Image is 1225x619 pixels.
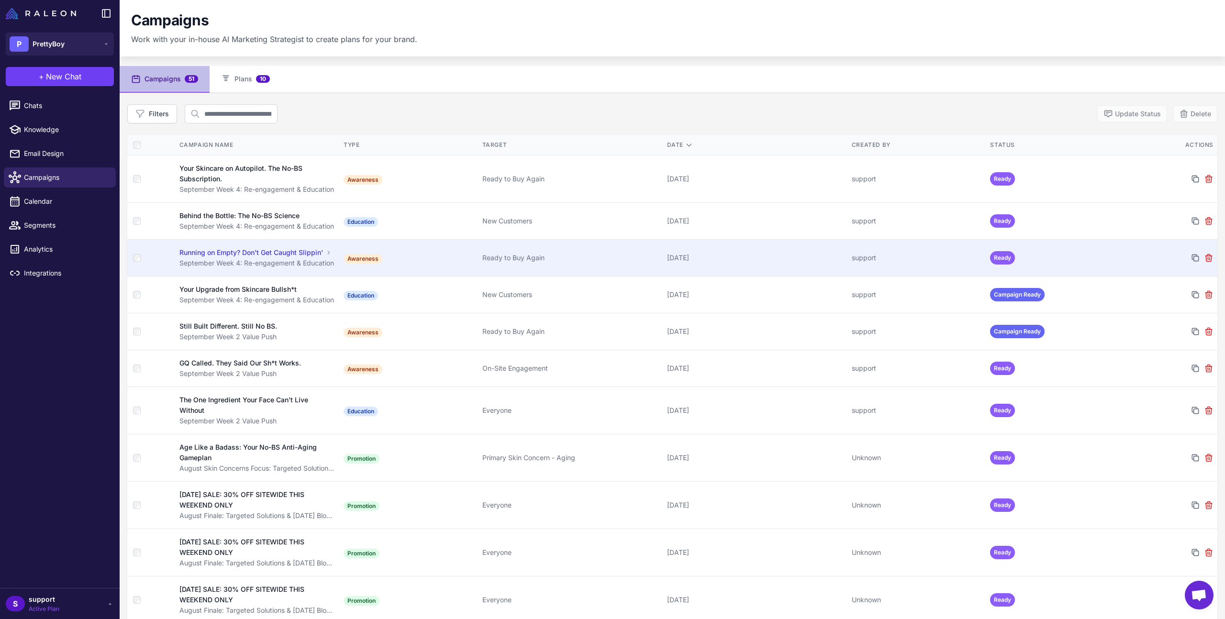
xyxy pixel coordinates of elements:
div: [DATE] SALE: 30% OFF SITEWIDE THIS WEEKEND ONLY [179,489,326,510]
div: Running on Empty? Don't Get Caught Slippin' [179,247,323,258]
div: [DATE] [667,547,844,558]
span: Ready [990,546,1015,559]
div: Unknown [852,547,983,558]
div: Ready to Buy Again [482,174,659,184]
div: Campaign Name [179,141,334,149]
button: Filters [127,104,177,123]
span: Calendar [24,196,108,207]
div: support [852,405,983,416]
div: Behind the Bottle: The No-BS Science [179,210,300,221]
span: Integrations [24,268,108,278]
div: support [852,253,983,263]
div: Everyone [482,547,659,558]
a: Segments [4,215,116,235]
div: August Finale: Targeted Solutions & [DATE] Blowout [179,605,334,616]
a: Raleon Logo [6,8,80,19]
div: Age Like a Badass: Your No-BS Anti-Aging Gameplan [179,442,326,463]
span: Campaigns [24,172,108,183]
div: Your Upgrade from Skincare Bullsh*t [179,284,297,295]
div: Date [667,141,844,149]
span: Active Plan [29,605,59,613]
div: Ready to Buy Again [482,253,659,263]
span: Education [344,217,378,227]
th: Actions [1125,135,1217,155]
button: PPrettyBoy [6,33,114,55]
div: September Week 4: Re-engagement & Education [179,221,334,232]
div: September Week 4: Re-engagement & Education [179,295,334,305]
span: Ready [990,593,1015,607]
div: P [10,36,29,52]
span: Email Design [24,148,108,159]
span: Campaign Ready [990,288,1045,301]
span: 51 [185,75,198,83]
div: The One Ingredient Your Face Can't Live Without [179,395,325,416]
span: Ready [990,404,1015,417]
span: Campaign Ready [990,325,1045,338]
span: 10 [256,75,270,83]
a: Calendar [4,191,116,211]
span: Promotion [344,596,379,606]
div: [DATE] [667,595,844,605]
div: S [6,596,25,611]
div: Type [344,141,475,149]
span: Ready [990,214,1015,228]
a: Campaigns [4,167,116,188]
span: Ready [990,362,1015,375]
p: Work with your in-house AI Marketing Strategist to create plans for your brand. [131,33,417,45]
div: [DATE] [667,216,844,226]
div: Open chat [1185,581,1214,609]
a: Chats [4,96,116,116]
span: Ready [990,172,1015,186]
span: Awareness [344,254,382,264]
div: Created By [852,141,983,149]
div: Everyone [482,405,659,416]
div: Still Built Different. Still No BS. [179,321,277,332]
div: September Week 4: Re-engagement & Education [179,258,334,268]
div: support [852,216,983,226]
button: Campaigns51 [120,66,210,93]
span: Awareness [344,328,382,337]
span: + [39,71,44,82]
span: Education [344,407,378,416]
div: [DATE] [667,500,844,510]
div: support [852,363,983,374]
span: Ready [990,498,1015,512]
a: Analytics [4,239,116,259]
button: Delete [1173,105,1217,122]
h1: Campaigns [131,11,209,30]
div: Unknown [852,453,983,463]
span: Promotion [344,501,379,511]
div: Primary Skin Concern - Aging [482,453,659,463]
div: [DATE] SALE: 30% OFF SITEWIDE THIS WEEKEND ONLY [179,537,326,558]
button: +New Chat [6,67,114,86]
button: Plans10 [210,66,281,93]
div: Unknown [852,595,983,605]
div: Everyone [482,500,659,510]
span: New Chat [46,71,81,82]
span: Knowledge [24,124,108,135]
div: August Finale: Targeted Solutions & [DATE] Blowout [179,510,334,521]
div: GQ Called. They Said Our Sh*t Works. [179,358,301,368]
span: support [29,594,59,605]
a: Email Design [4,144,116,164]
div: support [852,289,983,300]
div: New Customers [482,216,659,226]
span: Analytics [24,244,108,254]
div: Ready to Buy Again [482,326,659,337]
div: Target [482,141,659,149]
span: Promotion [344,454,379,464]
div: Status [990,141,1121,149]
span: Education [344,291,378,300]
div: September Week 2 Value Push [179,332,334,342]
div: Everyone [482,595,659,605]
div: [DATE] [667,453,844,463]
div: New Customers [482,289,659,300]
div: September Week 4: Re-engagement & Education [179,184,334,195]
div: support [852,326,983,337]
div: August Finale: Targeted Solutions & [DATE] Blowout [179,558,334,568]
div: [DATE] SALE: 30% OFF SITEWIDE THIS WEEKEND ONLY [179,584,326,605]
div: [DATE] [667,253,844,263]
span: Awareness [344,365,382,374]
span: PrettyBoy [33,39,65,49]
div: [DATE] [667,289,844,300]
